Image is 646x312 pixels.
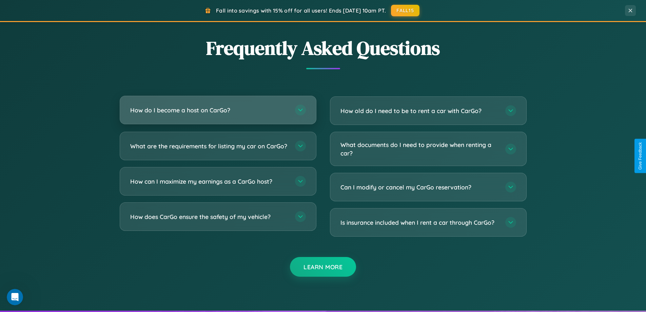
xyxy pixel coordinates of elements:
div: Give Feedback [638,142,643,170]
h3: Is insurance included when I rent a car through CarGo? [340,218,498,227]
h3: What are the requirements for listing my car on CarGo? [130,142,288,150]
h3: How old do I need to be to rent a car with CarGo? [340,107,498,115]
iframe: Intercom live chat [7,289,23,305]
button: Learn More [290,257,356,277]
h3: How can I maximize my earnings as a CarGo host? [130,177,288,186]
button: FALL15 [391,5,419,16]
h3: Can I modify or cancel my CarGo reservation? [340,183,498,191]
h3: What documents do I need to provide when renting a car? [340,141,498,157]
h3: How do I become a host on CarGo? [130,106,288,114]
span: Fall into savings with 15% off for all users! Ends [DATE] 10am PT. [216,7,386,14]
h3: How does CarGo ensure the safety of my vehicle? [130,213,288,221]
h2: Frequently Asked Questions [120,35,527,61]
